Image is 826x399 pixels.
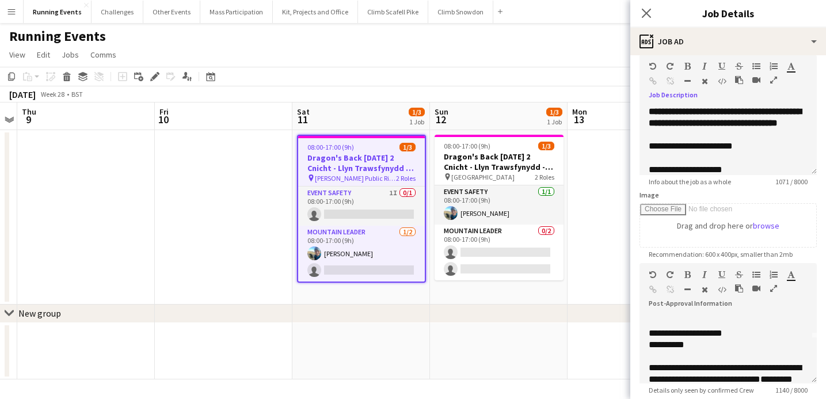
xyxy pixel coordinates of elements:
a: View [5,47,30,62]
app-card-role: Mountain Leader1/208:00-17:00 (9h)[PERSON_NAME] [298,226,425,282]
span: Comms [90,50,116,60]
div: BST [71,90,83,98]
button: Kit, Projects and Office [273,1,358,23]
span: Edit [37,50,50,60]
button: Italic [701,62,709,71]
span: 1071 / 8000 [766,177,817,186]
span: Details only seen by confirmed Crew [640,386,763,394]
button: Mass Participation [200,1,273,23]
button: Unordered List [752,62,760,71]
app-card-role: Event Safety1I0/108:00-17:00 (9h) [298,187,425,226]
span: 9 [20,113,36,126]
h3: Job Details [630,6,826,21]
span: [GEOGRAPHIC_DATA] [451,173,515,181]
button: Strikethrough [735,62,743,71]
button: HTML Code [718,285,726,294]
a: Edit [32,47,55,62]
span: Jobs [62,50,79,60]
span: Recommendation: 600 x 400px, smaller than 2mb [640,250,802,259]
span: 12 [433,113,448,126]
button: Paste as plain text [735,75,743,85]
div: [DATE] [9,89,36,100]
button: Bold [683,62,691,71]
button: HTML Code [718,77,726,86]
span: Info about the job as a whole [640,177,740,186]
button: Strikethrough [735,270,743,279]
span: 2 Roles [535,173,554,181]
button: Climb Scafell Pike [358,1,428,23]
span: 08:00-17:00 (9h) [307,143,354,151]
button: Climb Snowdon [428,1,493,23]
app-job-card: 08:00-17:00 (9h)1/3Dragon's Back [DATE] 2 Cnicht - Llyn Trawsfynydd -T26Q2RE-9883 [PERSON_NAME] P... [297,135,426,283]
div: Job Ad [630,28,826,55]
app-card-role: Event Safety1/108:00-17:00 (9h)[PERSON_NAME] [435,185,564,225]
span: 1/3 [538,142,554,150]
button: Underline [718,270,726,279]
span: Week 28 [38,90,67,98]
span: 08:00-17:00 (9h) [444,142,490,150]
button: Challenges [92,1,143,23]
a: Comms [86,47,121,62]
button: Horizontal Line [683,285,691,294]
button: Bold [683,270,691,279]
button: Undo [649,62,657,71]
span: 11 [295,113,310,126]
span: 1/3 [399,143,416,151]
span: Mon [572,107,587,117]
div: 1 Job [547,117,562,126]
button: Unordered List [752,270,760,279]
button: Running Events [24,1,92,23]
span: [PERSON_NAME] Public Right of Way [315,174,396,183]
span: Thu [22,107,36,117]
button: Ordered List [770,270,778,279]
span: Sat [297,107,310,117]
span: Sun [435,107,448,117]
button: Insert video [752,75,760,85]
span: 13 [570,113,587,126]
button: Clear Formatting [701,285,709,294]
span: 1/3 [409,108,425,116]
button: Text Color [787,270,795,279]
button: Redo [666,270,674,279]
button: Paste as plain text [735,284,743,293]
button: Fullscreen [770,284,778,293]
a: Jobs [57,47,83,62]
span: 2 Roles [396,174,416,183]
button: Horizontal Line [683,77,691,86]
button: Italic [701,270,709,279]
h3: Dragon's Back [DATE] 2 Cnicht - Llyn Trawsfynydd -T26Q2RE-9883 [298,153,425,173]
h3: Dragon's Back [DATE] 2 Cnicht - Llyn Trawsfynydd -T26Q2RE-9883 [435,151,564,172]
button: Ordered List [770,62,778,71]
span: 10 [158,113,169,126]
app-job-card: 08:00-17:00 (9h)1/3Dragon's Back [DATE] 2 Cnicht - Llyn Trawsfynydd -T26Q2RE-9883 [GEOGRAPHIC_DAT... [435,135,564,280]
button: Fullscreen [770,75,778,85]
app-card-role: Mountain Leader0/208:00-17:00 (9h) [435,225,564,280]
h1: Running Events [9,28,106,45]
button: Redo [666,62,674,71]
button: Text Color [787,62,795,71]
button: Undo [649,270,657,279]
div: 1 Job [409,117,424,126]
button: Clear Formatting [701,77,709,86]
span: Fri [159,107,169,117]
button: Insert video [752,284,760,293]
button: Other Events [143,1,200,23]
span: View [9,50,25,60]
span: 1/3 [546,108,562,116]
div: New group [18,307,61,319]
button: Underline [718,62,726,71]
span: 1140 / 8000 [766,386,817,394]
